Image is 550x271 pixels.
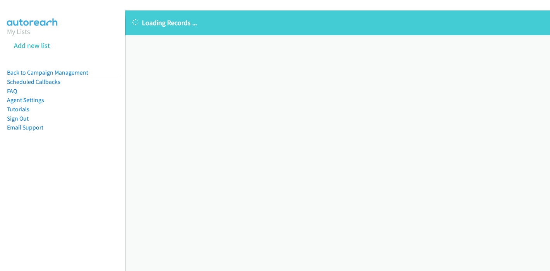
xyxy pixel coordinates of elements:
[7,124,43,131] a: Email Support
[14,41,50,50] a: Add new list
[7,78,60,85] a: Scheduled Callbacks
[7,69,88,76] a: Back to Campaign Management
[132,17,543,28] p: Loading Records ...
[7,106,29,113] a: Tutorials
[7,87,17,95] a: FAQ
[7,27,30,36] a: My Lists
[7,115,29,122] a: Sign Out
[7,96,44,104] a: Agent Settings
